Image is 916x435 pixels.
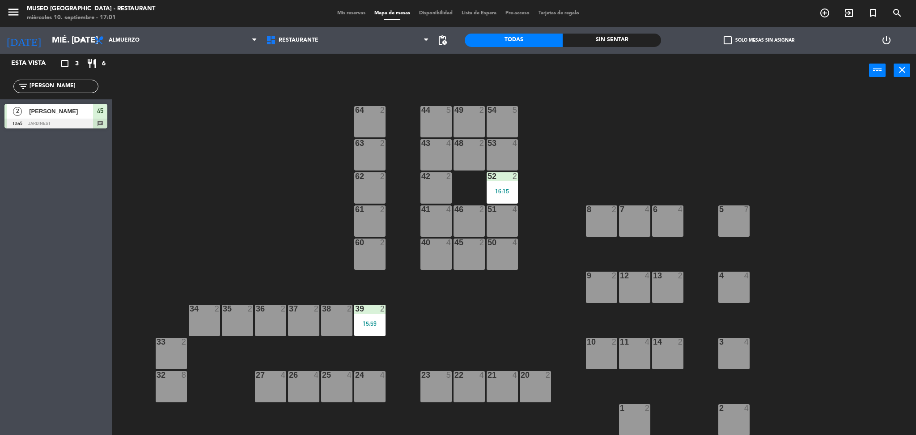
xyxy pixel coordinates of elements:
div: 50 [488,239,488,247]
div: 2 [248,305,253,313]
div: 2 [446,172,452,180]
i: search [892,8,903,18]
div: 46 [454,205,455,213]
div: 7 [744,205,750,213]
span: 45 [97,106,103,116]
div: 4 [645,272,650,280]
div: 2 [479,239,485,247]
label: Solo mesas sin asignar [724,36,794,44]
div: Esta vista [4,58,64,69]
div: 4 [744,272,750,280]
div: 2 [513,172,518,180]
div: 2 [479,106,485,114]
i: arrow_drop_down [76,35,87,46]
div: 2 [380,205,386,213]
div: 48 [454,139,455,147]
div: 54 [488,106,488,114]
div: 16:15 [487,188,518,194]
div: 42 [421,172,422,180]
div: 2 [215,305,220,313]
span: Mapa de mesas [370,11,415,16]
span: check_box_outline_blank [724,36,732,44]
div: 2 [678,338,683,346]
div: Museo [GEOGRAPHIC_DATA] - Restaurant [27,4,155,13]
div: 2 [612,338,617,346]
div: 2 [645,404,650,412]
div: 2 [546,371,551,379]
div: 4 [479,371,485,379]
div: 4 [281,371,286,379]
div: 22 [454,371,455,379]
div: 44 [421,106,422,114]
span: [PERSON_NAME] [29,107,93,116]
div: 2 [678,272,683,280]
div: 41 [421,205,422,213]
i: add_circle_outline [819,8,830,18]
div: 4 [513,205,518,213]
div: 52 [488,172,488,180]
span: Lista de Espera [457,11,501,16]
div: 2 [314,305,319,313]
div: 4 [314,371,319,379]
div: 15:59 [354,320,386,327]
span: 2 [13,107,22,116]
div: 32 [157,371,157,379]
button: menu [7,5,20,22]
div: 2 [612,205,617,213]
div: 4 [380,371,386,379]
div: Todas [465,34,563,47]
div: 45 [454,239,455,247]
div: 2 [612,272,617,280]
div: 23 [421,371,422,379]
div: 2 [347,305,352,313]
div: 4 [678,205,683,213]
div: 2 [182,338,187,346]
div: 33 [157,338,157,346]
i: restaurant [86,58,97,69]
span: pending_actions [437,35,448,46]
i: crop_square [59,58,70,69]
div: 5 [446,371,452,379]
div: 4 [645,338,650,346]
span: 6 [102,59,106,69]
i: menu [7,5,20,19]
div: 2 [479,205,485,213]
div: miércoles 10. septiembre - 17:01 [27,13,155,22]
span: Almuerzo [109,37,140,43]
span: Pre-acceso [501,11,534,16]
span: Disponibilidad [415,11,457,16]
i: close [897,64,908,75]
div: 4 [744,404,750,412]
div: 43 [421,139,422,147]
div: 4 [446,205,452,213]
div: 20 [521,371,521,379]
div: 4 [347,371,352,379]
div: 2 [281,305,286,313]
input: Filtrar por nombre... [29,81,98,91]
div: 2 [380,239,386,247]
i: power_settings_new [881,35,892,46]
div: 4 [744,338,750,346]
